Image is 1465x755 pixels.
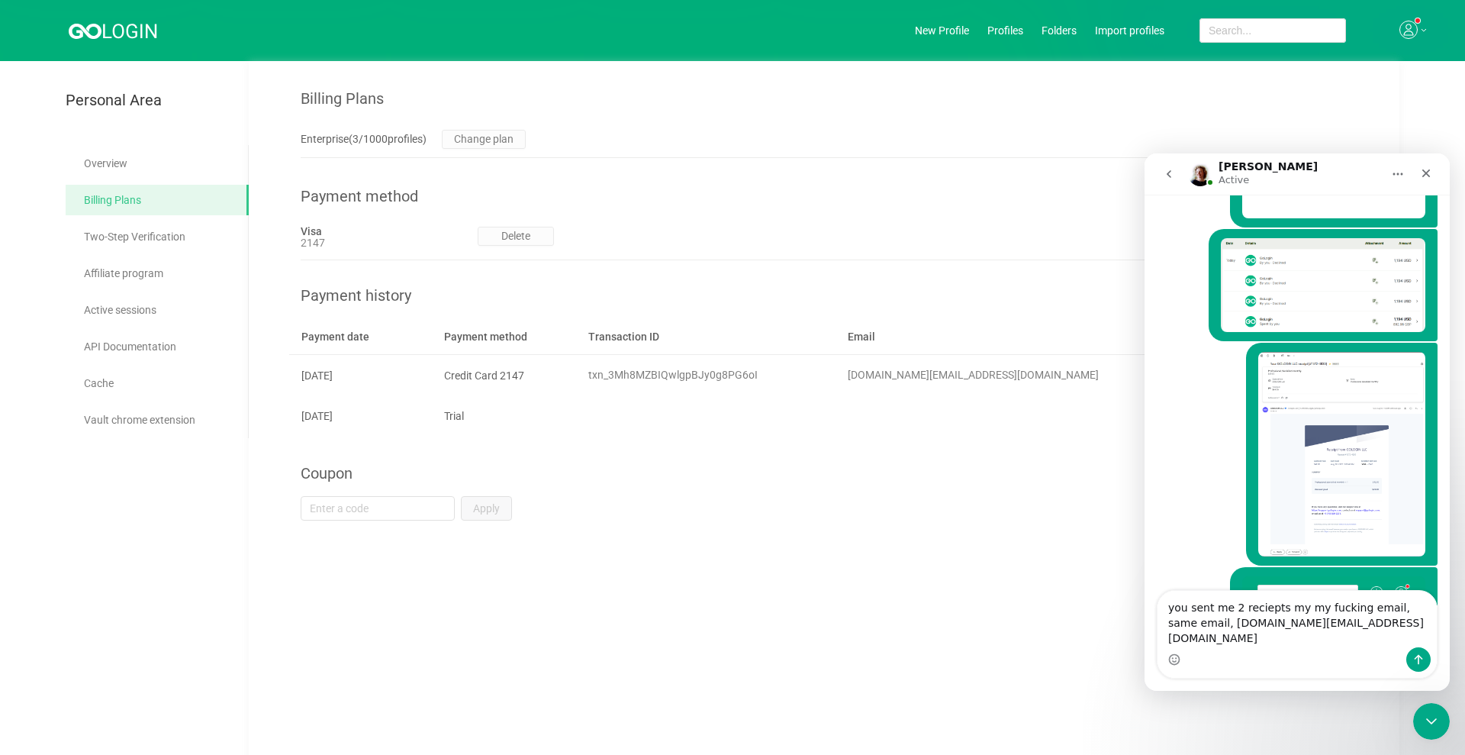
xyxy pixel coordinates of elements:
a: Import profiles [1095,24,1164,37]
a: Active sessions [84,295,237,325]
a: Cache [84,368,237,398]
span: Transaction ID [588,331,659,343]
a: Billing Plans [84,185,237,215]
div: Billing Plans [301,61,1399,106]
a: API Documentation [84,331,237,362]
button: Apply [461,496,512,521]
div: 2147 [301,237,325,248]
div: [DATE] [301,410,420,422]
button: Delete [478,227,554,246]
a: Folders [1042,24,1077,37]
a: Two-Step Verification [84,221,237,252]
span: Payment method [444,331,527,343]
a: New Profile [915,24,969,37]
td: Credit Card 2147 [432,355,576,395]
div: [DATE] [301,369,420,382]
td: 02 March 2023 [289,355,432,395]
td: Trial [432,395,576,436]
input: Search... [1199,18,1346,43]
sup: 1 [1415,18,1420,23]
a: Affiliate program [84,258,237,289]
td: 08 October 2022 [289,395,432,436]
div: Coupon [301,436,1399,481]
div: Payment history [301,266,1399,303]
a: Overview [84,148,237,179]
div: knauffmichael.mk@gmail.com says… [12,414,293,649]
div: Enterprise ( 3 / 1000 profiles) [301,131,427,149]
button: Change plan [442,130,526,149]
div: Trial [444,410,564,422]
div: Payment method [301,163,1399,202]
iframe: Intercom live chat [1145,153,1450,691]
span: Personal Area [66,92,162,109]
a: Profiles [987,24,1023,37]
button: Emoji picker [24,500,36,512]
div: Visa [301,225,325,237]
iframe: Intercom live chat [1413,703,1450,740]
a: Vault chrome extension [84,405,237,435]
td: knauffmichael.mk@gmail.com [836,355,1204,395]
span: Email [848,331,875,343]
div: Credit Card 2147 [444,369,564,382]
input: Enter a code [301,496,455,521]
span: Payment date [301,331,369,343]
td: txn_3Mh8MZBIQwlgpBJy0g8PG6oI [576,355,836,395]
textarea: Message… [13,437,292,494]
button: Send a message… [262,494,286,518]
